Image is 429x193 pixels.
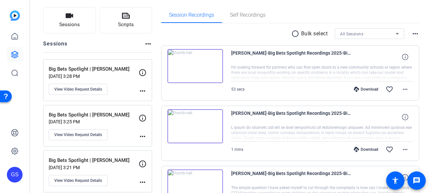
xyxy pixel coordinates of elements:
mat-icon: more_horiz [411,30,419,38]
button: Sessions [43,7,96,33]
span: View Video Request Details [54,87,102,92]
mat-icon: more_horiz [401,85,409,93]
span: Self Recordings [230,12,266,18]
img: thumb-nail [167,49,223,83]
p: Big Bets Spotlight | [PERSON_NAME] [49,111,139,119]
p: Bulk select [301,30,328,38]
span: [PERSON_NAME]-Big Bets Spotlight Recordings 2025-Big bets Spotlight - Anil-1757333898352-webcam [231,49,352,65]
span: View Video Request Details [54,178,102,183]
button: Scripts [100,7,152,33]
p: [DATE] 3:28 PM [49,74,139,79]
mat-icon: favorite_border [386,85,393,93]
span: Scripts [118,21,134,28]
mat-icon: radio_button_unchecked [291,30,301,38]
mat-icon: more_horiz [139,87,146,95]
mat-icon: message [413,177,420,184]
img: blue-gradient.svg [10,10,20,21]
span: 53 secs [231,87,245,92]
mat-icon: accessibility [391,177,399,184]
mat-icon: favorite_border [386,146,393,153]
h2: Sessions [43,40,68,52]
button: View Video Request Details [49,84,108,95]
span: [PERSON_NAME]-Big Bets Spotlight Recordings 2025-Big bets Spotlight - Anil-1757333703386-webcam [231,109,352,125]
span: Sessions [59,21,80,28]
span: Session Recordings [169,12,214,18]
img: thumb-nail [167,109,223,143]
mat-icon: more_horiz [139,132,146,140]
span: 1 mins [231,147,243,152]
span: View Video Request Details [54,132,102,137]
div: Download [351,87,382,92]
span: All Sessions [340,32,363,36]
mat-icon: more_horiz [139,178,146,186]
div: Download [351,147,382,152]
p: Big Bets Spotlight | [PERSON_NAME] [49,65,139,73]
p: Big Bets Spotlight | [PERSON_NAME] [49,157,139,164]
span: [PERSON_NAME]-Big Bets Spotlight Recordings 2025-Big bets Spotlight - Anil-1757333612722-webcam [231,169,352,185]
mat-icon: more_horiz [144,40,152,48]
p: [DATE] 3:21 PM [49,165,139,170]
mat-icon: more_horiz [401,146,409,153]
button: View Video Request Details [49,175,108,186]
p: [DATE] 3:25 PM [49,119,139,124]
div: GS [7,167,23,183]
button: View Video Request Details [49,129,108,140]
